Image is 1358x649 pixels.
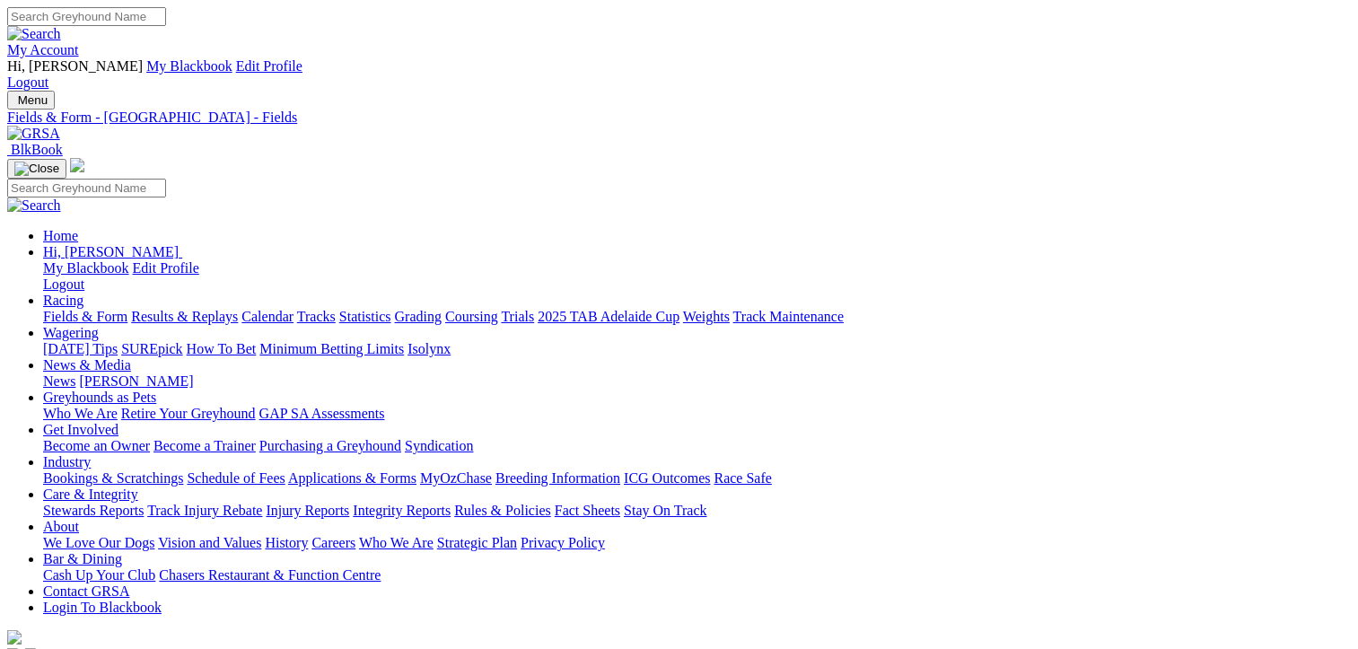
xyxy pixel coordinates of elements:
[445,309,498,324] a: Coursing
[43,357,131,373] a: News & Media
[501,309,534,324] a: Trials
[70,158,84,172] img: logo-grsa-white.png
[714,470,771,486] a: Race Safe
[297,309,336,324] a: Tracks
[43,260,129,276] a: My Blackbook
[43,244,182,259] a: Hi, [PERSON_NAME]
[311,535,355,550] a: Careers
[454,503,551,518] a: Rules & Policies
[43,406,1351,422] div: Greyhounds as Pets
[131,309,238,324] a: Results & Replays
[121,341,182,356] a: SUREpick
[43,454,91,469] a: Industry
[420,470,492,486] a: MyOzChase
[7,142,63,157] a: BlkBook
[7,26,61,42] img: Search
[43,470,1351,487] div: Industry
[146,58,232,74] a: My Blackbook
[521,535,605,550] a: Privacy Policy
[7,58,143,74] span: Hi, [PERSON_NAME]
[121,406,256,421] a: Retire Your Greyhound
[43,567,1351,583] div: Bar & Dining
[43,390,156,405] a: Greyhounds as Pets
[495,470,620,486] a: Breeding Information
[7,58,1351,91] div: My Account
[158,535,261,550] a: Vision and Values
[395,309,442,324] a: Grading
[43,535,1351,551] div: About
[43,373,75,389] a: News
[407,341,451,356] a: Isolynx
[624,470,710,486] a: ICG Outcomes
[187,341,257,356] a: How To Bet
[43,422,118,437] a: Get Involved
[265,535,308,550] a: History
[43,551,122,566] a: Bar & Dining
[266,503,349,518] a: Injury Reports
[259,406,385,421] a: GAP SA Assessments
[187,470,285,486] a: Schedule of Fees
[43,244,179,259] span: Hi, [PERSON_NAME]
[11,142,63,157] span: BlkBook
[43,293,83,308] a: Racing
[43,519,79,534] a: About
[7,7,166,26] input: Search
[153,438,256,453] a: Become a Trainer
[43,341,1351,357] div: Wagering
[43,325,99,340] a: Wagering
[437,535,517,550] a: Strategic Plan
[7,91,55,110] button: Toggle navigation
[43,503,1351,519] div: Care & Integrity
[538,309,679,324] a: 2025 TAB Adelaide Cup
[43,470,183,486] a: Bookings & Scratchings
[7,179,166,197] input: Search
[43,276,84,292] a: Logout
[7,126,60,142] img: GRSA
[733,309,844,324] a: Track Maintenance
[43,503,144,518] a: Stewards Reports
[43,228,78,243] a: Home
[43,406,118,421] a: Who We Are
[159,567,381,583] a: Chasers Restaurant & Function Centre
[259,438,401,453] a: Purchasing a Greyhound
[7,42,79,57] a: My Account
[7,159,66,179] button: Toggle navigation
[7,110,1351,126] a: Fields & Form - [GEOGRAPHIC_DATA] - Fields
[359,535,434,550] a: Who We Are
[147,503,262,518] a: Track Injury Rebate
[339,309,391,324] a: Statistics
[259,341,404,356] a: Minimum Betting Limits
[43,535,154,550] a: We Love Our Dogs
[43,487,138,502] a: Care & Integrity
[79,373,193,389] a: [PERSON_NAME]
[7,197,61,214] img: Search
[555,503,620,518] a: Fact Sheets
[43,583,129,599] a: Contact GRSA
[43,373,1351,390] div: News & Media
[43,341,118,356] a: [DATE] Tips
[43,567,155,583] a: Cash Up Your Club
[7,75,48,90] a: Logout
[14,162,59,176] img: Close
[241,309,294,324] a: Calendar
[43,438,150,453] a: Become an Owner
[353,503,451,518] a: Integrity Reports
[133,260,199,276] a: Edit Profile
[288,470,416,486] a: Applications & Forms
[683,309,730,324] a: Weights
[18,93,48,107] span: Menu
[7,630,22,645] img: logo-grsa-white.png
[43,260,1351,293] div: Hi, [PERSON_NAME]
[43,438,1351,454] div: Get Involved
[43,309,127,324] a: Fields & Form
[236,58,302,74] a: Edit Profile
[43,600,162,615] a: Login To Blackbook
[624,503,706,518] a: Stay On Track
[43,309,1351,325] div: Racing
[405,438,473,453] a: Syndication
